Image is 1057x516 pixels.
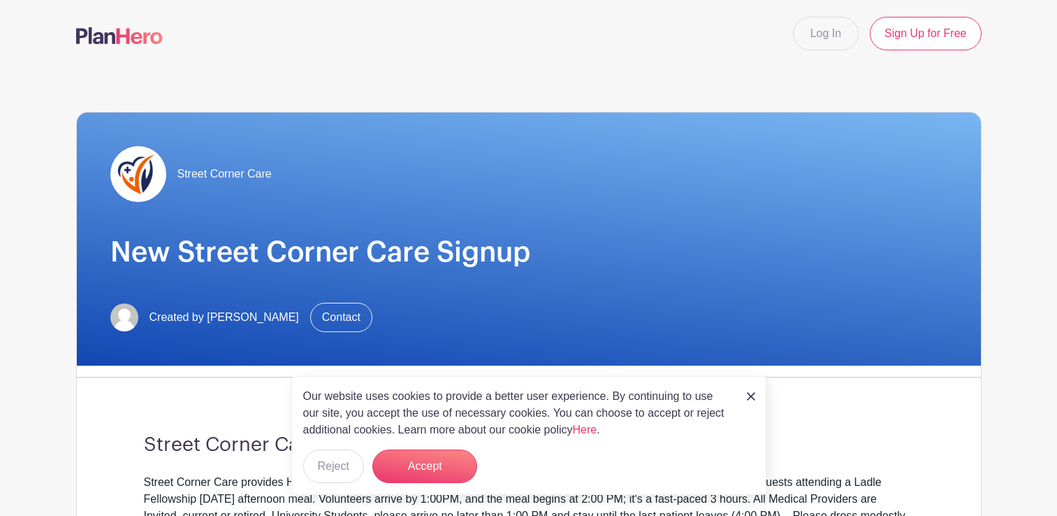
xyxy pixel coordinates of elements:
img: SCC%20PlanHero.png [110,146,166,202]
p: Our website uses cookies to provide a better user experience. By continuing to use our site, you ... [303,388,732,438]
h1: New Street Corner Care Signup [110,236,947,269]
button: Reject [303,450,364,483]
a: Sign Up for Free [870,17,981,50]
h3: Street Corner Care Provider and Student Sign-Ups [144,433,914,457]
a: Log In [793,17,859,50]
span: Street Corner Care [177,166,272,182]
a: Here [573,424,597,436]
span: Created by [PERSON_NAME] [150,309,299,326]
img: close_button-5f87c8562297e5c2d7936805f587ecaba9071eb48480494691a3f1689db116b3.svg [747,392,755,401]
img: logo-507f7623f17ff9eddc593b1ce0a138ce2505c220e1c5a4e2b4648c50719b7d32.svg [76,27,163,44]
img: default-ce2991bfa6775e67f084385cd625a349d9dcbb7a52a09fb2fda1e96e2d18dcdb.png [110,303,138,331]
button: Accept [372,450,477,483]
a: Contact [310,303,372,332]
